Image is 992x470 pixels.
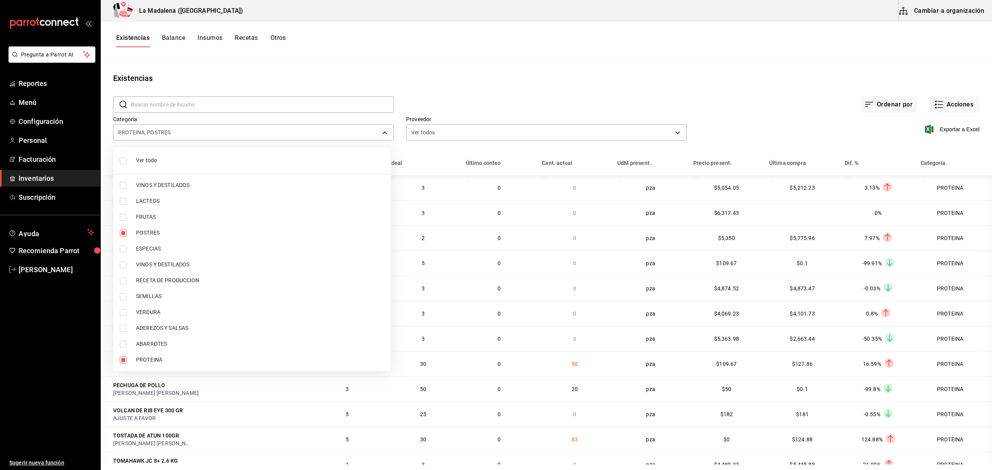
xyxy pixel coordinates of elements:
[136,181,384,189] span: VINOS Y DESTILADOS
[136,245,384,253] span: ESPECIAS
[136,156,384,165] span: Ver todo
[136,308,384,316] span: VERDURA
[136,276,384,285] span: RECETA DE PRODUCCION
[136,324,384,332] span: ADEREZOS Y SALSAS
[136,213,384,221] span: FRUTAS
[136,356,384,364] span: PROTEINA
[136,340,384,348] span: ABARROTES
[136,292,384,300] span: SEMILLAS
[136,229,384,237] span: POSTRES
[136,261,384,269] span: VINOS Y DESTILADOS
[136,197,384,205] span: LACTEOS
